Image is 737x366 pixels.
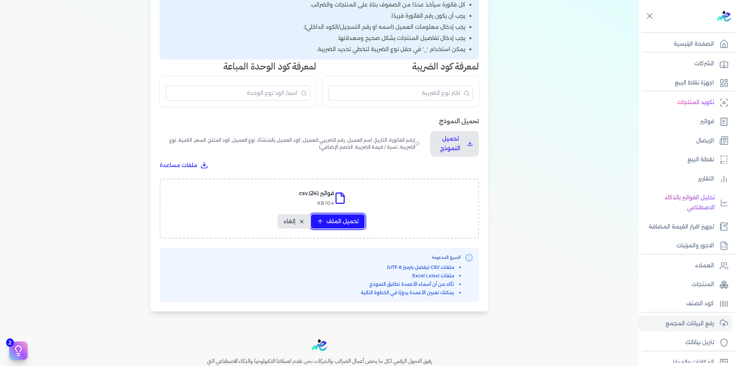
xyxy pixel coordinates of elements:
p: تحميل النموذج [436,134,464,154]
img: logo [717,11,731,22]
a: فواتير [639,114,732,130]
button: تحميل ملفات مساعدة [160,161,208,169]
a: رفع البيانات المجمع [639,316,732,332]
h3: لمعرفة كود الضريبة [322,60,479,73]
a: التقارير [639,171,732,187]
p: العملاء [695,261,714,271]
a: اجهزة نقاط البيع [639,75,732,91]
a: نقطة البيع [639,152,732,168]
a: كود الصنف [639,296,732,312]
p: اجهزة نقاط البيع [675,78,714,88]
button: تحميل الملف [311,214,365,229]
input: البحث [329,86,473,101]
a: تنزيل بياناتك [639,335,732,351]
a: المنتجات [639,277,732,293]
a: تكويد المنتجات [639,94,732,111]
p: فواتير (24).csv [299,189,334,199]
p: الصفحة الرئيسية [674,39,714,49]
span: (رقم الفاتورة, التاريخ, اسم العميل, رقم الضريبي للعميل, كود العميل بالمنشأة, نوع العميل, كود المن... [160,131,421,157]
a: تجهيز اقرار القيمة المضافة [639,219,732,235]
p: الاجور والمرتبات [676,241,714,251]
a: الشركات [639,56,732,72]
p: 10.4 KB [299,198,334,208]
span: إلغاء [284,217,296,225]
span: تحميل الملف [326,217,359,225]
input: البحث [166,86,310,101]
p: تجهيز اقرار القيمة المضافة [649,222,714,232]
p: التقارير [698,174,714,184]
a: الإيصال [639,133,732,149]
p: تنزيل بياناتك [685,338,714,348]
p: تكويد المنتجات [677,98,714,108]
a: العملاء [639,258,732,274]
button: إلغاء [278,214,311,229]
span: ملفات مساعدة [160,161,197,169]
img: logo [312,339,327,351]
button: 2 [9,341,28,360]
button: تحميل النموذج [430,131,479,157]
li: يمكن استخدام '_' في حقل نوع الضريبة لتخطي تحديد الضريبة. [166,45,465,53]
li: تأكد من أن أسماء الأعمدة تطابق النموذج [361,281,461,288]
p: تحليل الفواتير بالذكاء الاصطناعي [643,193,715,212]
p: الإيصال [696,136,714,146]
a: الصفحة الرئيسية [639,36,732,52]
p: الشركات [694,59,714,69]
h3: الصيغ المدعومة [361,254,461,261]
a: الاجور والمرتبات [639,238,732,254]
h3: لمعرفة كود الوحدة المباعة [160,60,316,73]
p: كود الصنف [686,299,714,309]
p: المنتجات [692,280,714,290]
p: رفع البيانات المجمع [666,319,714,329]
li: ملفات CSV (يفضل بترميز UTF-8) [361,264,461,271]
li: يمكنك تعيين الأعمدة يدويًا في الخطوة التالية [361,289,461,296]
li: يجب إدخال معلومات العميل (اسمه او رقم التسجيل/الكود الداخلي). [166,23,465,31]
li: يجب أن يكون رقم الفاتورة فريدًا. [166,12,465,20]
h3: تحميل النموذج [160,116,479,126]
p: فواتير [700,117,714,127]
li: يجب إدخال تفاصيل المنتجات بشكل صحيح ومعدلاتها. [166,34,465,42]
p: نقطة البيع [687,155,714,165]
a: تحليل الفواتير بالذكاء الاصطناعي [639,190,732,215]
li: ملفات Excel (.xlsx) [361,272,461,279]
span: 2 [6,338,14,347]
li: كل فاتورة سيأخذ عددًا من الصفوف بناءً على المنتجات والضرائب. [166,1,465,9]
